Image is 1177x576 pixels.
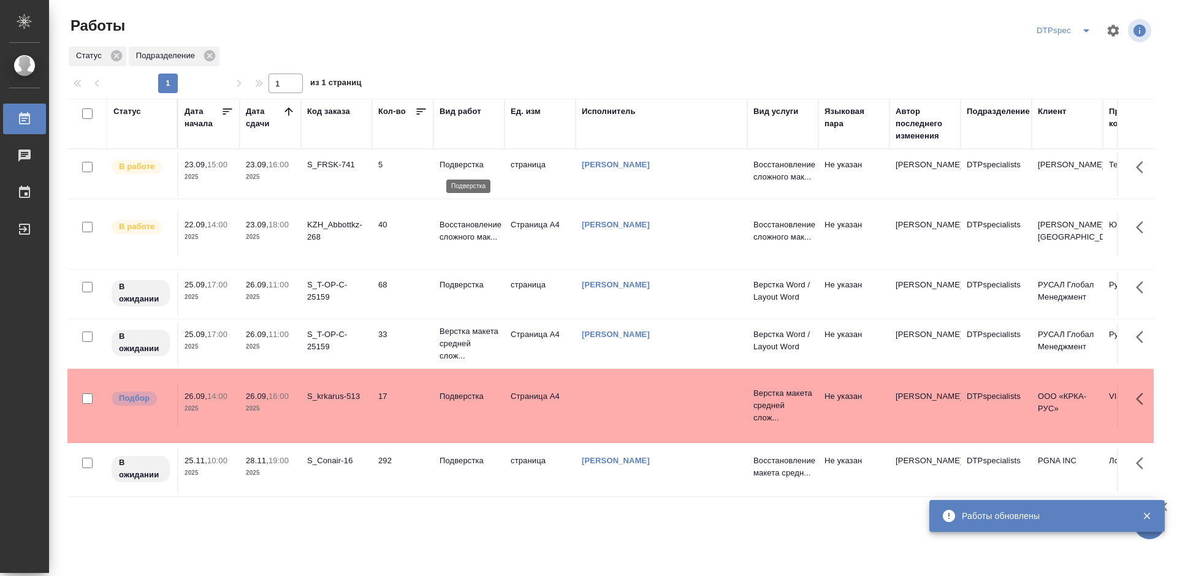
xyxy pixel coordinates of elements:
[246,220,269,229] p: 23.09,
[1103,449,1174,491] td: Локализация
[372,153,433,195] td: 5
[269,456,289,465] p: 19:00
[962,510,1124,522] div: Работы обновлены
[307,159,366,171] div: S_FRSK-741
[818,213,889,256] td: Не указан
[1103,213,1174,256] td: Юридический
[961,273,1032,316] td: DTPspecialists
[1099,16,1128,45] span: Настроить таблицу
[185,171,234,183] p: 2025
[511,105,541,118] div: Ед. изм
[185,280,207,289] p: 25.09,
[1134,510,1159,521] button: Закрыть
[582,160,650,169] a: [PERSON_NAME]
[207,392,227,401] p: 14:00
[372,213,433,256] td: 40
[372,449,433,491] td: 292
[185,467,234,479] p: 2025
[818,153,889,195] td: Не указан
[961,213,1032,256] td: DTPspecialists
[505,273,576,316] td: страница
[1129,153,1158,182] button: Здесь прячутся важные кнопки
[269,220,289,229] p: 18:00
[1129,322,1158,352] button: Здесь прячутся важные кнопки
[818,384,889,427] td: Не указан
[440,219,498,243] p: Восстановление сложного мак...
[185,105,221,130] div: Дата начала
[505,153,576,195] td: страница
[246,467,295,479] p: 2025
[582,105,636,118] div: Исполнитель
[113,105,141,118] div: Статус
[119,161,154,173] p: В работе
[505,384,576,427] td: Страница А4
[582,456,650,465] a: [PERSON_NAME]
[307,328,366,353] div: S_T-OP-C-25159
[269,280,289,289] p: 11:00
[246,403,295,415] p: 2025
[1109,105,1168,130] div: Проектная команда
[307,390,366,403] div: S_krkarus-513
[246,171,295,183] p: 2025
[119,392,150,404] p: Подбор
[1129,449,1158,478] button: Здесь прячутся важные кнопки
[818,273,889,316] td: Не указан
[119,330,162,355] p: В ожидании
[119,281,162,305] p: В ожидании
[1038,455,1097,467] p: PGNA INC
[246,330,269,339] p: 26.09,
[110,219,171,235] div: Исполнитель выполняет работу
[818,449,889,491] td: Не указан
[961,153,1032,195] td: DTPspecialists
[129,47,219,66] div: Подразделение
[753,455,812,479] p: Восстановление макета средн...
[246,231,295,243] p: 2025
[307,219,366,243] div: KZH_Abbottkz-268
[440,279,498,291] p: Подверстка
[185,291,234,303] p: 2025
[1128,19,1154,42] span: Посмотреть информацию
[440,325,498,362] p: Верстка макета средней слож...
[378,105,406,118] div: Кол-во
[207,220,227,229] p: 14:00
[889,449,961,491] td: [PERSON_NAME]
[307,279,366,303] div: S_T-OP-C-25159
[372,322,433,365] td: 33
[310,75,362,93] span: из 1 страниц
[896,105,954,142] div: Автор последнего изменения
[246,280,269,289] p: 26.09,
[372,273,433,316] td: 68
[110,390,171,407] div: Можно подбирать исполнителей
[185,160,207,169] p: 23.09,
[967,105,1030,118] div: Подразделение
[119,221,154,233] p: В работе
[185,403,234,415] p: 2025
[269,330,289,339] p: 11:00
[961,449,1032,491] td: DTPspecialists
[110,328,171,357] div: Исполнитель назначен, приступать к работе пока рано
[110,455,171,483] div: Исполнитель назначен, приступать к работе пока рано
[753,279,812,303] p: Верстка Word / Layout Word
[246,392,269,401] p: 26.09,
[67,16,125,36] span: Работы
[1129,384,1158,414] button: Здесь прячутся важные кнопки
[185,341,234,353] p: 2025
[1038,219,1097,243] p: [PERSON_NAME] [GEOGRAPHIC_DATA]
[110,279,171,308] div: Исполнитель назначен, приступать к работе пока рано
[753,387,812,424] p: Верстка макета средней слож...
[753,219,812,243] p: Восстановление сложного мак...
[505,449,576,491] td: страница
[207,160,227,169] p: 15:00
[246,456,269,465] p: 28.11,
[110,159,171,175] div: Исполнитель выполняет работу
[753,328,812,353] p: Верстка Word / Layout Word
[69,47,126,66] div: Статус
[889,384,961,427] td: [PERSON_NAME]
[1038,328,1097,353] p: РУСАЛ Глобал Менеджмент
[961,322,1032,365] td: DTPspecialists
[1103,322,1174,365] td: Русал
[246,160,269,169] p: 23.09,
[582,280,650,289] a: [PERSON_NAME]
[207,280,227,289] p: 17:00
[246,341,295,353] p: 2025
